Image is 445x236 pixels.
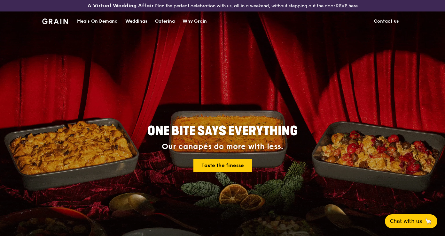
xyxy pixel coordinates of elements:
a: GrainGrain [42,11,68,30]
div: Weddings [125,12,147,31]
div: Why Grain [183,12,207,31]
button: Chat with us🦙 [385,214,437,228]
a: Weddings [121,12,151,31]
a: RSVP here [336,3,358,9]
a: Why Grain [179,12,211,31]
a: Taste the finesse [193,159,252,172]
div: Our canapés do more with less. [107,142,338,151]
div: Plan the perfect celebration with us, all in a weekend, without stepping out the door. [74,3,371,9]
div: Meals On Demand [77,12,118,31]
span: ONE BITE SAYS EVERYTHING [147,123,298,139]
a: Catering [151,12,179,31]
h3: A Virtual Wedding Affair [88,3,154,9]
span: 🦙 [425,218,432,225]
a: Contact us [370,12,403,31]
img: Grain [42,18,68,24]
span: Chat with us [390,218,422,225]
div: Catering [155,12,175,31]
